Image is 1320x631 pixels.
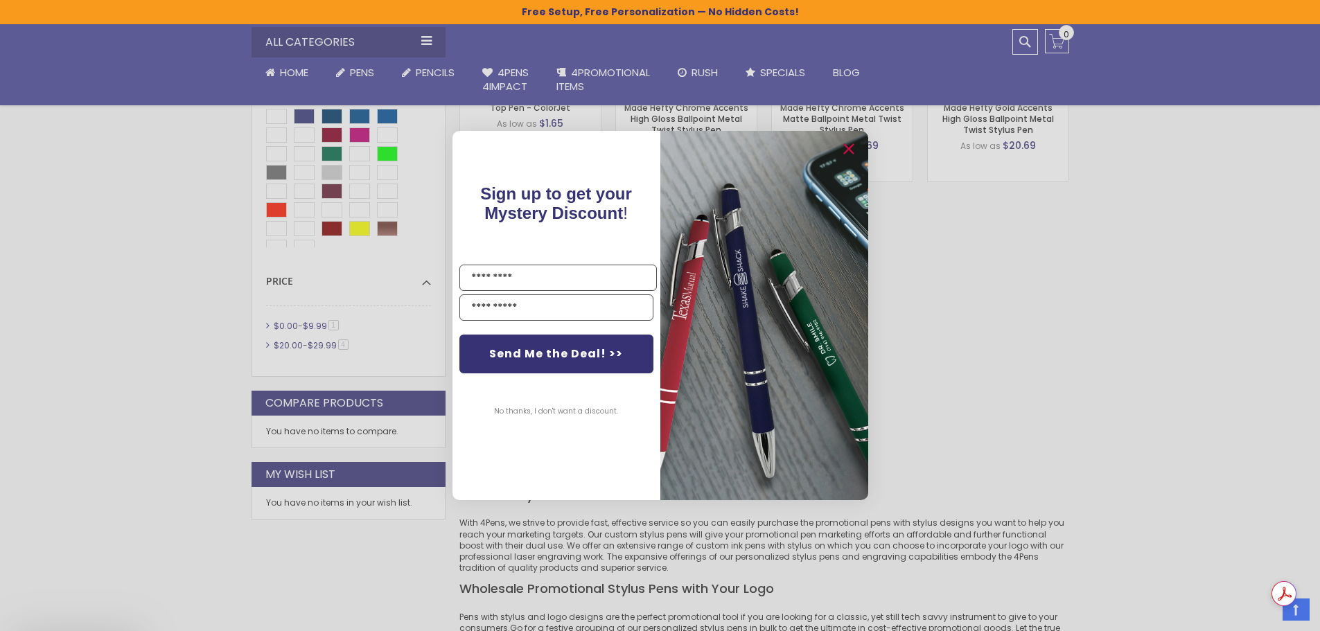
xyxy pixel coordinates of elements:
button: No thanks, I don't want a discount. [487,394,625,429]
button: Close dialog [838,138,860,160]
span: Sign up to get your Mystery Discount [480,184,632,222]
input: YOUR EMAIL [459,294,653,321]
iframe: Google Customer Reviews [1206,594,1320,631]
span: ! [480,184,632,222]
button: Send Me the Deal! >> [459,335,653,373]
img: 081b18bf-2f98-4675-a917-09431eb06994.jpeg [660,131,868,500]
